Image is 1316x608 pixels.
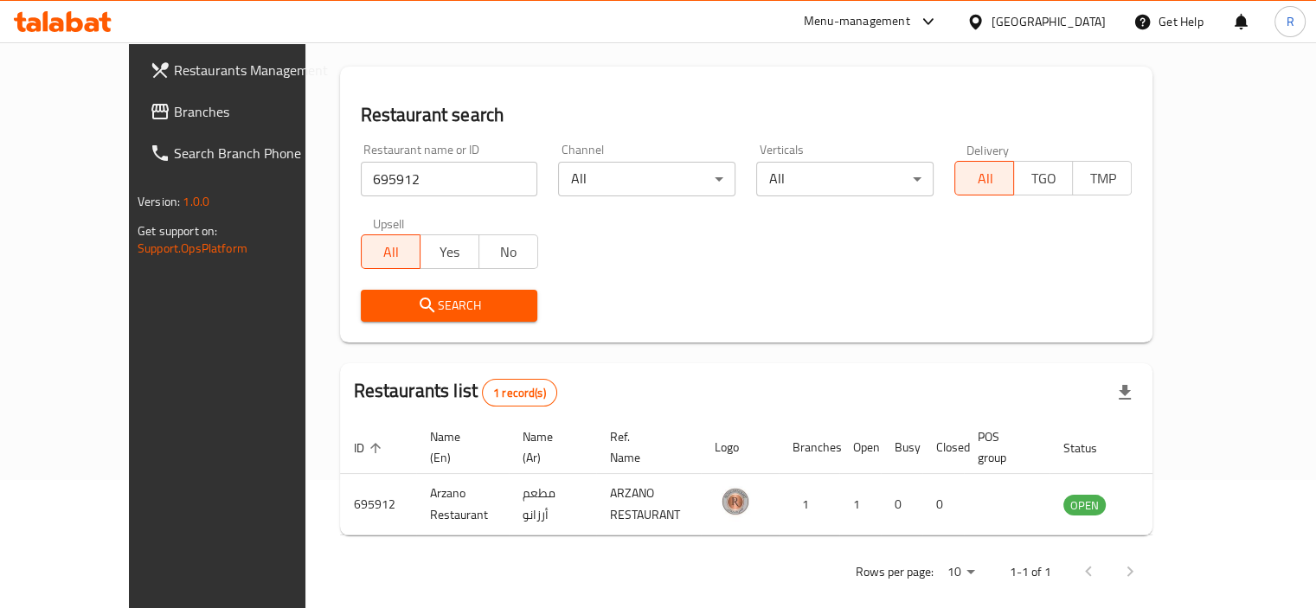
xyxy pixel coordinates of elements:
[1063,495,1106,515] div: OPEN
[779,421,839,474] th: Branches
[1080,166,1125,191] span: TMP
[354,378,557,406] h2: Restaurants list
[954,161,1014,195] button: All
[962,166,1007,191] span: All
[804,11,910,32] div: Menu-management
[361,102,1133,128] h2: Restaurant search
[1104,372,1146,413] div: Export file
[610,426,680,468] span: Ref. Name
[174,60,335,80] span: Restaurants Management
[922,421,964,474] th: Closed
[966,144,1010,156] label: Delivery
[779,474,839,535] td: 1
[375,295,524,317] span: Search
[558,162,735,196] div: All
[596,474,701,535] td: ARZANO RESTAURANT
[855,561,933,583] p: Rows per page:
[354,438,387,458] span: ID
[430,426,488,468] span: Name (En)
[839,421,881,474] th: Open
[420,234,479,269] button: Yes
[138,190,180,213] span: Version:
[881,421,922,474] th: Busy
[136,91,349,132] a: Branches
[361,234,420,269] button: All
[340,474,416,535] td: 695912
[1009,561,1050,583] p: 1-1 of 1
[136,49,349,91] a: Restaurants Management
[138,220,217,242] span: Get support on:
[183,190,209,213] span: 1.0.0
[1063,496,1106,515] span: OPEN
[1063,438,1120,458] span: Status
[992,12,1106,31] div: [GEOGRAPHIC_DATA]
[174,143,335,163] span: Search Branch Phone
[361,162,538,196] input: Search for restaurant name or ID..
[478,234,538,269] button: No
[1286,12,1294,31] span: R
[922,474,964,535] td: 0
[340,421,1200,535] table: enhanced table
[486,240,531,265] span: No
[509,474,596,535] td: مطعم أرزانو
[416,474,509,535] td: Arzano Restaurant
[482,379,557,406] div: Total records count
[1013,161,1073,195] button: TGO
[136,132,349,174] a: Search Branch Phone
[523,426,575,468] span: Name (Ar)
[978,426,1029,468] span: POS group
[940,560,981,586] div: Rows per page:
[483,385,556,401] span: 1 record(s)
[1021,166,1066,191] span: TGO
[427,240,472,265] span: Yes
[373,217,405,229] label: Upsell
[174,101,335,122] span: Branches
[881,474,922,535] td: 0
[701,421,779,474] th: Logo
[839,474,881,535] td: 1
[715,479,758,522] img: Arzano Restaurant
[138,237,247,259] a: Support.OpsPlatform
[1140,421,1200,474] th: Action
[361,290,538,322] button: Search
[756,162,934,196] div: All
[369,240,414,265] span: All
[1072,161,1132,195] button: TMP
